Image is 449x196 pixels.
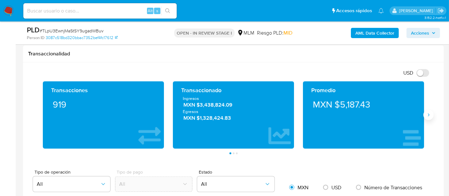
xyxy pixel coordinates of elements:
[283,29,292,37] span: MID
[437,7,444,14] a: Salir
[378,8,384,13] a: Notificaciones
[40,28,104,34] span: # TLpU3EwnjMaStSY9ugadWBuv
[257,29,292,37] span: Riesgo PLD:
[424,15,446,20] span: 3.152.2-hotfix-1
[46,35,118,41] a: 3087c518bd320bbac7352bef4fc17612
[336,7,372,14] span: Accesos rápidos
[237,29,254,37] div: MLM
[23,7,177,15] input: Buscar usuario o caso...
[411,28,429,38] span: Acciones
[148,8,153,14] span: Alt
[174,29,235,37] p: OPEN - IN REVIEW STAGE I
[355,28,394,38] b: AML Data Collector
[406,28,440,38] button: Acciones
[27,25,40,35] b: PLD
[156,8,158,14] span: s
[399,8,435,14] p: dalia.goicochea@mercadolibre.com.mx
[28,51,439,57] h1: Transaccionalidad
[161,6,174,15] button: search-icon
[351,28,399,38] button: AML Data Collector
[27,35,44,41] b: Person ID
